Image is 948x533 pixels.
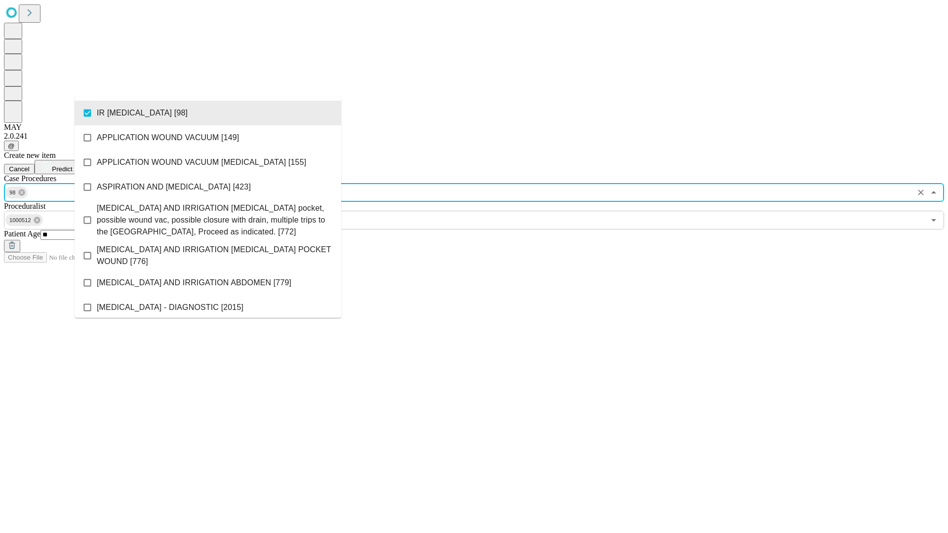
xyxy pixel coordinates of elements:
[5,187,20,198] span: 98
[97,202,333,238] span: [MEDICAL_DATA] AND IRRIGATION [MEDICAL_DATA] pocket, possible wound vac, possible closure with dr...
[97,302,243,313] span: [MEDICAL_DATA] - DIAGNOSTIC [2015]
[4,123,944,132] div: MAY
[97,244,333,267] span: [MEDICAL_DATA] AND IRRIGATION [MEDICAL_DATA] POCKET WOUND [776]
[914,186,928,199] button: Clear
[4,132,944,141] div: 2.0.241
[4,229,40,238] span: Patient Age
[8,142,15,150] span: @
[927,186,941,199] button: Close
[97,107,188,119] span: IR [MEDICAL_DATA] [98]
[97,156,306,168] span: APPLICATION WOUND VACUUM [MEDICAL_DATA] [155]
[927,213,941,227] button: Open
[5,215,35,226] span: 1000512
[4,151,56,159] span: Create new item
[97,132,239,144] span: APPLICATION WOUND VACUUM [149]
[4,202,45,210] span: Proceduralist
[4,164,35,174] button: Cancel
[97,181,251,193] span: ASPIRATION AND [MEDICAL_DATA] [423]
[9,165,30,173] span: Cancel
[5,214,43,226] div: 1000512
[4,141,19,151] button: @
[35,160,80,174] button: Predict
[97,277,291,289] span: [MEDICAL_DATA] AND IRRIGATION ABDOMEN [779]
[5,187,28,198] div: 98
[52,165,72,173] span: Predict
[4,174,56,183] span: Scheduled Procedure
